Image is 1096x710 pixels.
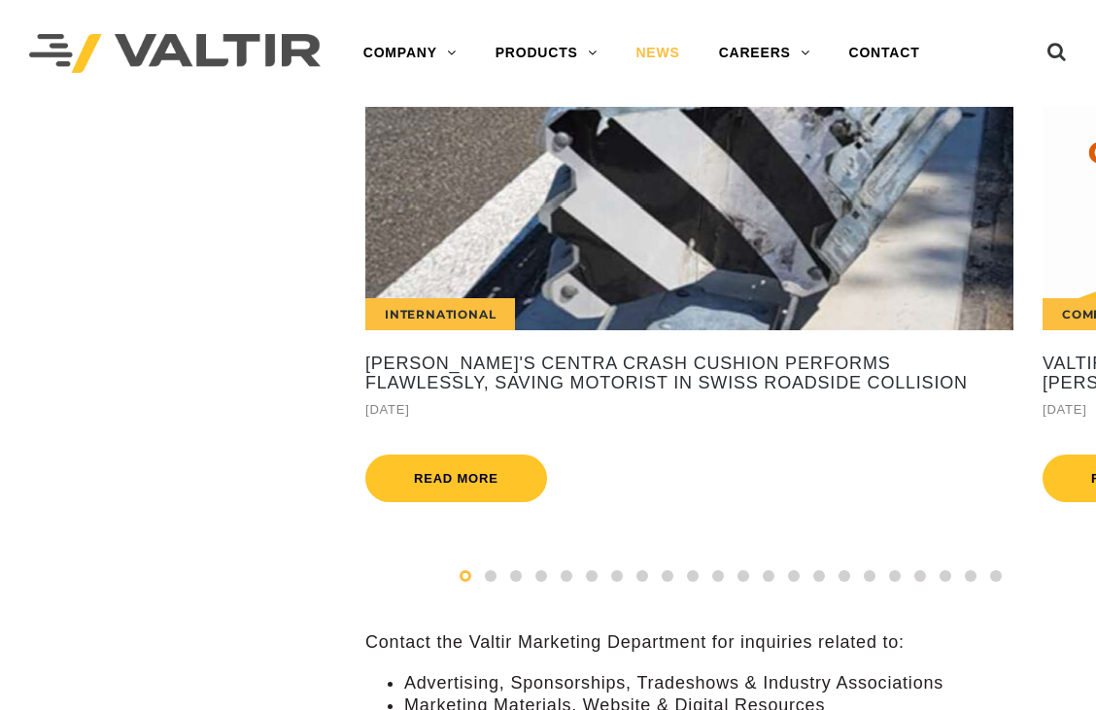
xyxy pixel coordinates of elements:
a: CAREERS [700,34,830,73]
li: Advertising, Sponsorships, Tradeshows & Industry Associations [404,672,1096,694]
div: International [365,298,515,330]
a: Read more [365,455,547,502]
a: [PERSON_NAME]'s CENTRA Crash Cushion Performs Flawlessly, Saving Motorist in Swiss Roadside Colli... [365,355,1013,393]
a: NEWS [616,34,699,73]
div: [DATE] [365,398,1013,421]
p: Contact the Valtir Marketing Department for inquiries related to: [365,631,1096,654]
a: CONTACT [830,34,940,73]
img: Valtir [29,34,321,74]
a: COMPANY [344,34,476,73]
a: PRODUCTS [476,34,617,73]
a: International [365,107,1013,330]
